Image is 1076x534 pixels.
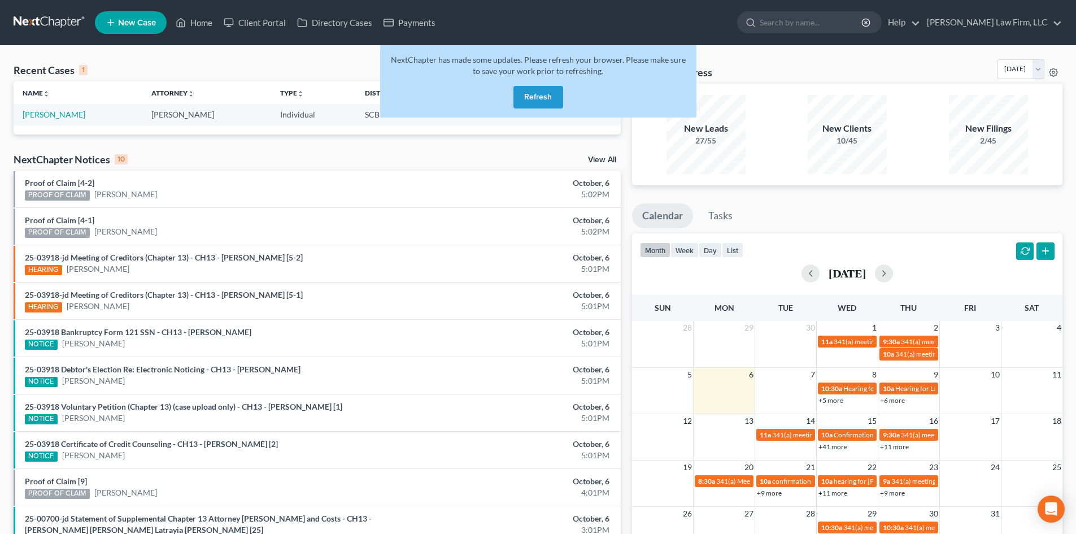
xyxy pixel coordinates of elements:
a: Attorneyunfold_more [151,89,194,97]
a: Proof of Claim [9] [25,476,87,486]
span: 341(a) meeting for [PERSON_NAME] [901,337,1010,346]
div: HEARING [25,302,62,312]
span: 10a [821,477,833,485]
div: 10/45 [808,135,887,146]
div: 5:02PM [422,189,609,200]
span: 10:30a [883,523,904,532]
a: Calendar [632,203,693,228]
button: day [699,242,722,258]
div: October, 6 [422,177,609,189]
span: Fri [964,303,976,312]
span: 2 [933,321,939,335]
a: +11 more [880,442,909,451]
a: Home [170,12,218,33]
div: HEARING [25,265,62,275]
a: [PERSON_NAME] [62,413,125,424]
span: 11a [821,337,833,346]
span: 9:30a [883,431,900,439]
h2: [DATE] [829,267,866,279]
span: 3 [994,321,1001,335]
div: October, 6 [422,215,609,226]
div: 5:01PM [422,450,609,461]
span: 5 [686,368,693,381]
span: 341(a) Meeting of Creditors for [PERSON_NAME] [716,477,862,485]
button: list [722,242,743,258]
div: October, 6 [422,289,609,301]
span: 21 [805,461,816,474]
span: 28 [682,321,693,335]
div: New Clients [808,122,887,135]
a: +11 more [818,489,847,497]
div: PROOF OF CLAIM [25,228,90,238]
div: 5:01PM [422,301,609,312]
a: Client Portal [218,12,291,33]
a: Help [882,12,920,33]
div: PROOF OF CLAIM [25,190,90,201]
a: Tasks [698,203,743,228]
a: [PERSON_NAME] [94,189,157,200]
div: New Leads [666,122,746,135]
a: Proof of Claim [4-2] [25,178,94,188]
div: Recent Cases [14,63,88,77]
span: 13 [743,414,755,428]
div: October, 6 [422,513,609,524]
div: PROOF OF CLAIM [25,489,90,499]
span: 9 [933,368,939,381]
span: 29 [866,507,878,520]
div: October, 6 [422,252,609,263]
span: 4 [1056,321,1062,335]
span: 16 [928,414,939,428]
span: 341(a) meeting for [PERSON_NAME] [843,523,952,532]
div: NOTICE [25,451,58,462]
div: 2/45 [949,135,1028,146]
span: 20 [743,461,755,474]
span: 9a [883,477,890,485]
span: 341(a) meeting for [PERSON_NAME] [905,523,1014,532]
span: 341(a) meeting for [PERSON_NAME] [891,477,1000,485]
div: New Filings [949,122,1028,135]
span: 6 [748,368,755,381]
span: Confirmation Hearing for [PERSON_NAME] [834,431,963,439]
a: +6 more [880,396,905,405]
a: +5 more [818,396,843,405]
span: 24 [990,461,1001,474]
div: 10 [115,154,128,164]
span: 11 [1051,368,1062,381]
span: 15 [866,414,878,428]
div: NOTICE [25,414,58,424]
div: NextChapter Notices [14,153,128,166]
td: SCB [356,104,444,125]
span: NextChapter has made some updates. Please refresh your browser. Please make sure to save your wor... [391,55,686,76]
a: Proof of Claim [4-1] [25,215,94,225]
div: 5:01PM [422,413,609,424]
a: [PERSON_NAME] Law Firm, LLC [921,12,1062,33]
span: 28 [805,507,816,520]
span: 341(a) meeting for [PERSON_NAME] [834,337,943,346]
a: Directory Cases [291,12,378,33]
div: 5:01PM [422,375,609,387]
a: [PERSON_NAME] [94,226,157,237]
a: 25-03918-jd Meeting of Creditors (Chapter 13) - CH13 - [PERSON_NAME] [5-2] [25,253,303,262]
a: Payments [378,12,441,33]
span: 341(a) meeting for [PERSON_NAME] [901,431,1010,439]
div: 4:01PM [422,487,609,498]
div: NOTICE [25,340,58,350]
div: 5:01PM [422,338,609,349]
input: Search by name... [760,12,863,33]
a: [PERSON_NAME] [94,487,157,498]
div: 1 [79,65,88,75]
span: 29 [743,321,755,335]
span: 30 [928,507,939,520]
span: Wed [838,303,856,312]
span: 8:30a [698,477,715,485]
div: October, 6 [422,476,609,487]
button: month [640,242,670,258]
button: week [670,242,699,258]
span: 9:30a [883,337,900,346]
span: 14 [805,414,816,428]
a: [PERSON_NAME] [67,263,129,275]
span: confirmation hearing for [PERSON_NAME] & [PERSON_NAME] [772,477,959,485]
a: +9 more [880,489,905,497]
a: +9 more [757,489,782,497]
div: October, 6 [422,364,609,375]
